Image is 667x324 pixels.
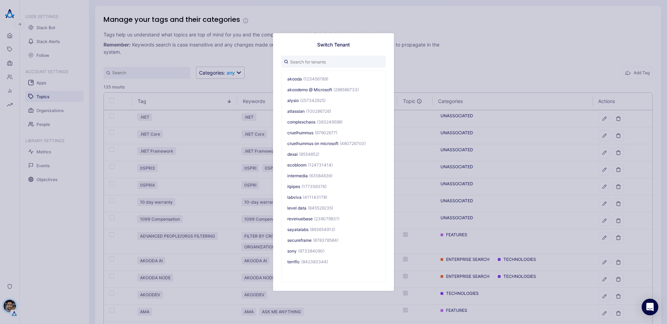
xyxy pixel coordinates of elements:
span: terrific [287,259,300,264]
span: (480726700) [340,141,366,146]
span: (177359376) [302,184,327,189]
button: terrific(842383344) [282,256,385,267]
button: atlassian(100286726) [282,106,385,117]
button: complexchaos(383249598) [282,117,385,127]
span: (239079831) [314,216,339,221]
span: (124731414) [308,162,333,168]
span: secureframe [287,238,312,243]
button: dexai(8554852) [282,149,385,160]
button: secureframe(878378584) [282,235,385,246]
button: akoodemo @ Microsoft(298586733) [282,84,385,95]
span: (8554852) [299,152,319,157]
span: atlassian [287,109,305,114]
span: revenuebase [287,216,313,221]
span: (123456789) [303,76,328,82]
span: ecobloom [287,162,306,168]
span: dexai [287,152,298,157]
button: akooda(123456789) [282,74,385,84]
button: ecobloom(124731414) [282,160,385,170]
span: (845529235) [308,205,333,211]
span: labviva [287,195,302,200]
span: cruelhummus [287,130,313,135]
span: (63584636) [309,173,332,178]
span: (973384090) [298,248,324,254]
button: alysio(257342925) [282,95,385,106]
button: labviva(411143178) [282,192,385,203]
span: akooda [287,76,302,82]
span: (842383344) [301,259,328,264]
span: akoodemo @ Microsoft [287,87,332,92]
button: itpipes(177359376) [282,181,385,192]
button: sony(973384090) [282,246,385,256]
span: itpipes [287,184,300,189]
span: (298586733) [333,87,359,92]
button: intermedia(63584636) [282,170,385,181]
span: sony [287,248,297,254]
span: (97902677) [315,130,337,135]
button: level data(845529235) [282,203,385,213]
span: intermedia [287,173,308,178]
button: cruelhummus(97902677) [282,127,385,138]
span: (893654913) [310,227,335,232]
button: revenuebase(239079831) [282,213,385,224]
span: (100286726) [306,109,331,114]
button: cruelhummus on microsoft(480726700) [282,138,385,149]
h1: Switch Tenant [317,42,350,48]
span: level data [287,205,306,211]
span: cruelhummus on microsoft [287,141,338,146]
input: Search for tenants [281,56,386,68]
span: alysio [287,98,299,103]
span: (257342925) [300,98,326,103]
span: (411143178) [303,195,327,200]
div: Open Intercom Messenger [642,299,658,315]
span: complexchaos [287,119,315,125]
button: sayatalabs(893654913) [282,224,385,235]
span: (383249598) [317,119,343,125]
span: (878378584) [313,238,338,243]
span: sayatalabs [287,227,308,232]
